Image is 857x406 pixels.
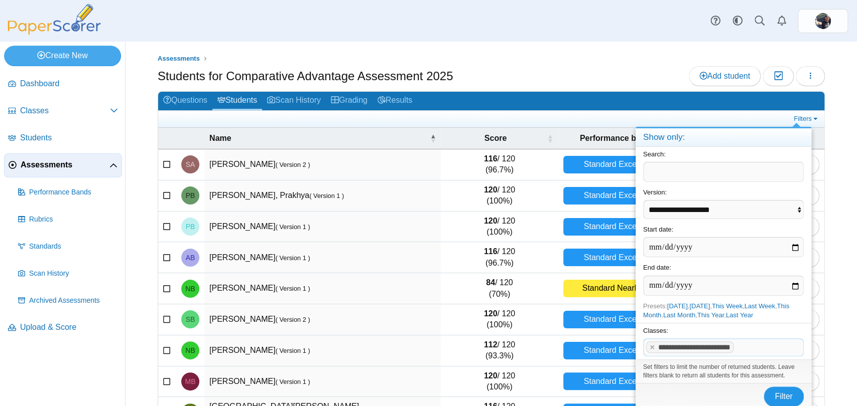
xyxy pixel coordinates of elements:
a: Performance Bands [14,180,122,205]
div: Standard Exceeded [563,156,675,173]
b: 84 [486,278,495,287]
span: Filter [775,392,793,400]
span: Scan History [29,269,118,279]
b: 116 [484,247,498,256]
td: / 120 (70%) [441,273,558,304]
a: Scan History [14,262,122,286]
td: [PERSON_NAME], Prakhya [204,180,441,212]
small: ( Version 1 ) [276,285,310,292]
span: Name : Activate to invert sorting [430,133,436,143]
a: Standards [14,235,122,259]
span: Prakhya Bavanari [186,192,195,199]
span: Nicolas Bogdanovic [185,285,195,292]
span: Students [20,132,118,143]
td: [PERSON_NAME] [204,304,441,335]
td: [PERSON_NAME] [204,273,441,304]
a: Classes [4,99,122,123]
span: Nish Brahmbhatt [185,347,195,354]
small: ( Version 1 ) [276,378,310,385]
a: Dashboard [4,72,122,96]
a: Students [4,126,122,150]
label: Search: [643,150,666,158]
small: ( Version 1 ) [276,254,310,262]
a: This Year [697,311,724,319]
x: remove tag [648,344,657,350]
span: Michael Braswell [185,378,196,385]
small: ( Version 1 ) [309,192,344,199]
a: Last Year [726,311,753,319]
b: 116 [484,154,498,163]
small: ( Version 2 ) [276,161,310,168]
span: Performance Bands [29,187,118,197]
a: Assessments [155,53,202,65]
div: Standard Exceeded [563,218,675,236]
a: [DATE] [689,302,710,310]
span: Upload & Score [20,322,118,333]
span: Saketh Bongu [186,316,195,323]
div: End date: [636,260,811,298]
td: [PERSON_NAME] [204,335,441,366]
td: / 120 (100%) [441,180,558,212]
span: Assessments [158,55,200,62]
span: Sia Agarwala [186,161,195,168]
span: Paritosh Bhole [186,223,195,230]
a: Assessments [4,153,122,177]
td: [PERSON_NAME] [204,149,441,180]
a: Archived Assessments [14,289,122,313]
span: Classes [20,105,110,116]
a: Rubrics [14,208,122,232]
span: Max Newill [815,13,831,29]
a: [DATE] [667,302,688,310]
a: Last Week [744,302,775,310]
td: / 120 (96.7%) [441,149,558,180]
td: [PERSON_NAME] [204,242,441,273]
a: ps.UbxoEbGB7O8jyuZL [798,9,848,33]
h1: Students for Comparative Advantage Assessment 2025 [158,68,453,85]
a: Grading [326,92,373,110]
span: Rubrics [29,215,118,225]
span: Assessments [21,159,109,170]
td: / 120 (100%) [441,304,558,335]
span: Archived Assessments [29,296,118,306]
div: Set filters to limit the number of returned students. Leave filters blank to return all students ... [636,359,811,383]
b: 120 [484,309,498,318]
small: ( Version 1 ) [276,347,310,354]
a: Last Month [663,311,695,319]
img: PaperScorer [4,4,104,35]
span: Amulya Bisaria [186,254,195,261]
td: / 120 (100%) [441,366,558,397]
a: Students [212,92,262,110]
a: Questions [158,92,212,110]
div: Start date: [636,222,811,260]
small: ( Version 1 ) [276,223,310,231]
div: Standard Nearly Met [563,280,675,297]
td: / 120 (100%) [441,212,558,243]
div: Standard Exceeded [563,342,675,359]
td: [PERSON_NAME] [204,212,441,243]
tags: ​ [643,338,804,356]
span: Standards [29,242,118,252]
div: Standard Exceeded [563,372,675,390]
a: This Month [643,302,789,319]
span: Dashboard [20,78,118,89]
div: Version: [636,185,811,222]
td: / 120 (96.7%) [441,242,558,273]
a: Scan History [262,92,326,110]
b: 120 [484,217,498,225]
div: Standard Exceeded [563,187,675,205]
span: Score [446,133,545,144]
a: Filters [791,114,822,124]
a: Results [373,92,417,110]
span: Add student [699,72,750,80]
div: Standard Exceeded [563,249,675,266]
h4: Show only: [636,128,811,147]
a: PaperScorer [4,28,104,36]
td: / 120 (93.3%) [441,335,558,366]
small: ( Version 2 ) [276,316,310,323]
span: Performance band [563,133,667,144]
span: Presets: , , , , , , , [643,302,789,319]
td: [PERSON_NAME] [204,366,441,397]
a: Create New [4,46,121,66]
b: 120 [484,371,498,380]
span: Name [209,133,428,144]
